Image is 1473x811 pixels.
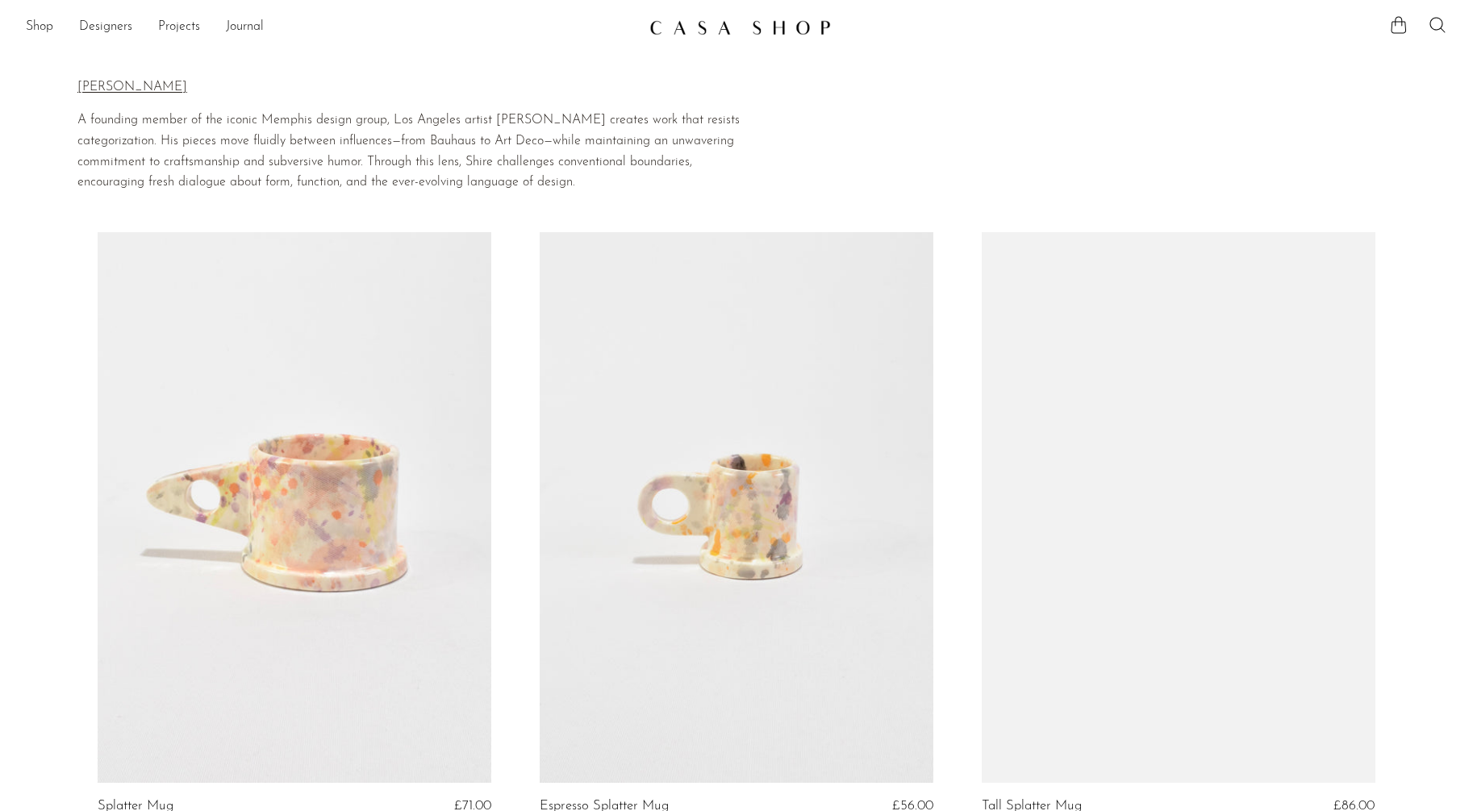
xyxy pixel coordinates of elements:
a: Journal [226,17,264,38]
ul: NEW HEADER MENU [26,14,636,41]
a: Shop [26,17,53,38]
p: A founding member of the iconic Memphis design group, Los Angeles artist [PERSON_NAME] creates wo... [77,110,741,193]
a: Designers [79,17,132,38]
p: [PERSON_NAME] [77,77,741,98]
nav: Desktop navigation [26,14,636,41]
a: Projects [158,17,200,38]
